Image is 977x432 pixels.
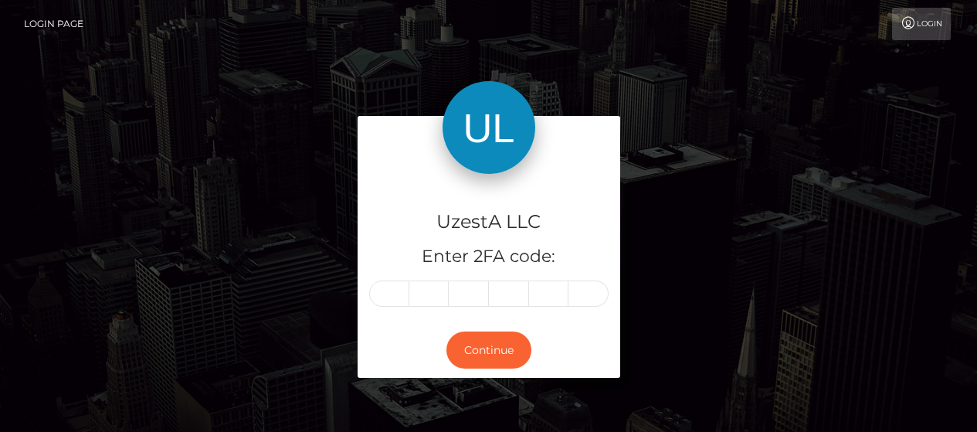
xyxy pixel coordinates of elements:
h4: UzestA LLC [369,209,609,236]
img: UzestA LLC [443,81,535,174]
button: Continue [446,332,531,369]
a: Login [892,8,951,40]
a: Login Page [24,8,83,40]
h5: Enter 2FA code: [369,245,609,269]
